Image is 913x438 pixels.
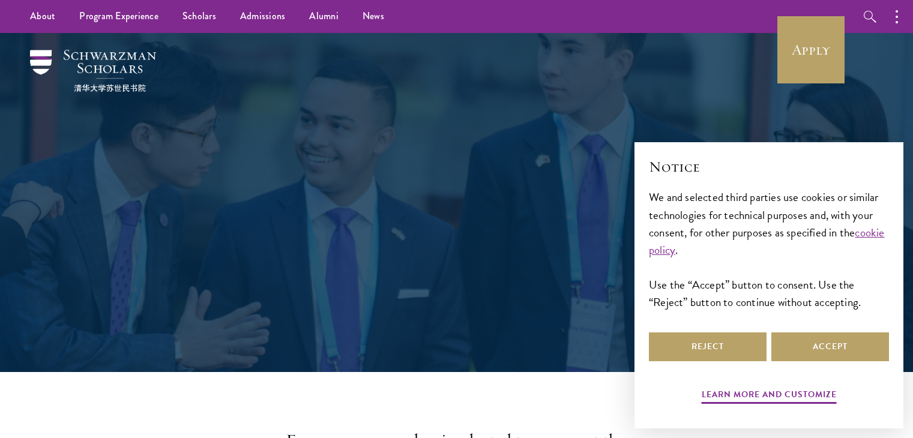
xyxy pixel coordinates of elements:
img: Schwarzman Scholars [30,50,156,92]
button: Reject [649,332,767,361]
button: Accept [771,332,889,361]
h2: Notice [649,157,889,177]
a: Apply [777,16,845,83]
button: Learn more and customize [702,387,837,406]
a: cookie policy [649,224,885,259]
div: We and selected third parties use cookies or similar technologies for technical purposes and, wit... [649,188,889,310]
